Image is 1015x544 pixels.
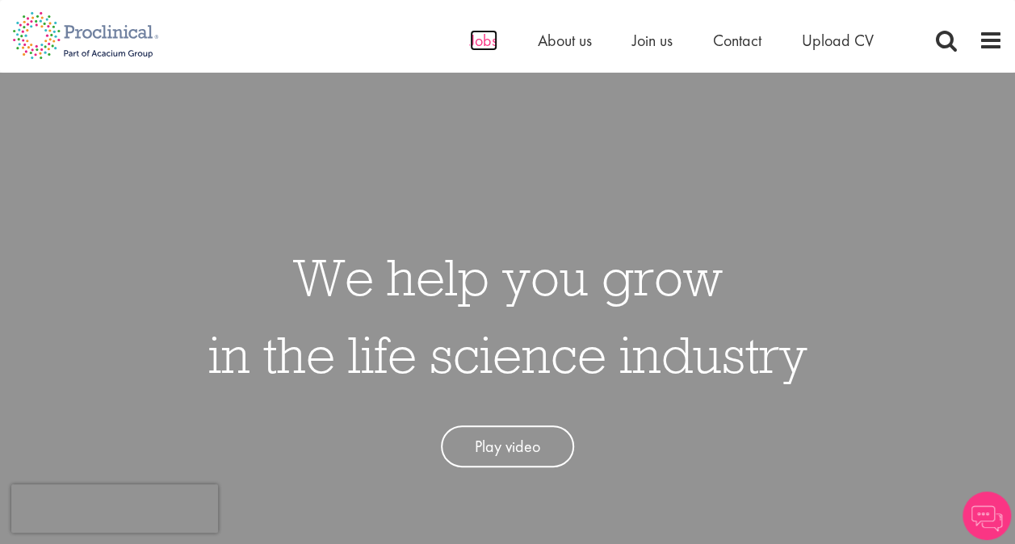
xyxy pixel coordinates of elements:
a: Join us [632,30,673,51]
a: Play video [441,425,574,468]
a: About us [538,30,592,51]
a: Contact [713,30,761,51]
h1: We help you grow in the life science industry [208,238,807,393]
a: Jobs [470,30,497,51]
a: Upload CV [802,30,874,51]
img: Chatbot [963,492,1011,540]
